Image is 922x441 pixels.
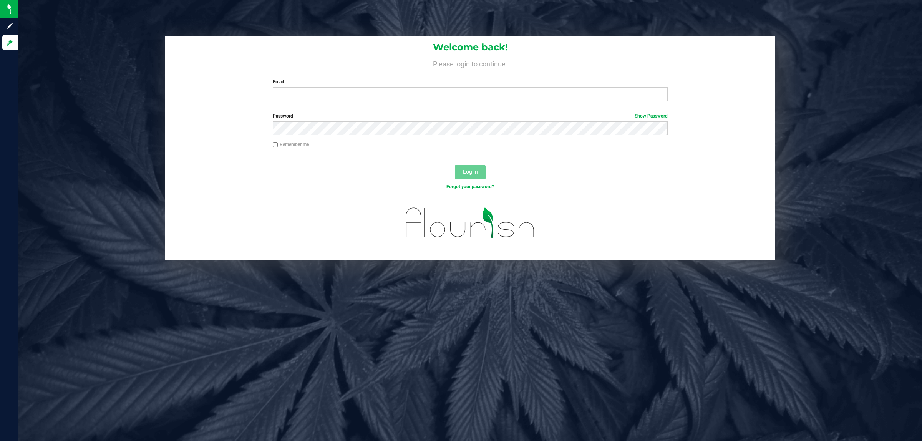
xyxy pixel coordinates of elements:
a: Forgot your password? [446,184,494,189]
h4: Please login to continue. [165,58,775,68]
button: Log In [455,165,486,179]
inline-svg: Log in [6,39,13,46]
img: flourish_logo.svg [394,198,547,247]
span: Log In [463,169,478,175]
h1: Welcome back! [165,42,775,52]
a: Show Password [635,113,668,119]
inline-svg: Sign up [6,22,13,30]
label: Remember me [273,141,309,148]
input: Remember me [273,142,278,148]
label: Email [273,78,668,85]
span: Password [273,113,293,119]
